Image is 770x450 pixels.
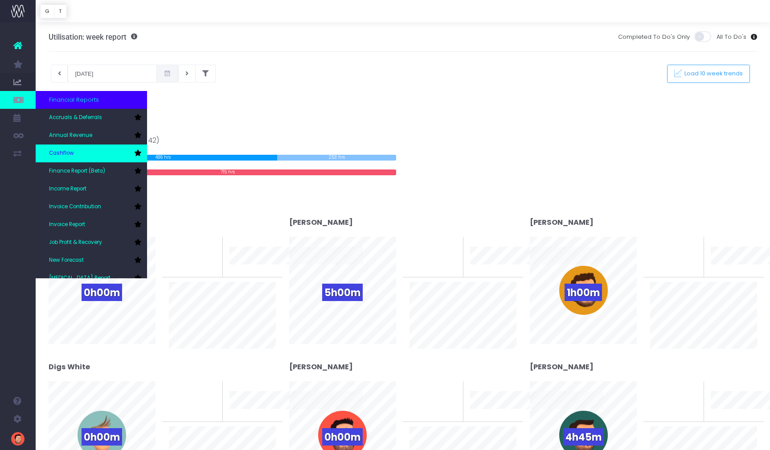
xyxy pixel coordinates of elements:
span: 0% [442,381,456,396]
span: Cashflow [49,149,74,157]
h3: Utilisation: week report [49,33,137,41]
a: Invoice Report [36,216,147,234]
span: 10 week trend [229,267,270,276]
img: images/default_profile_image.png [11,432,25,446]
span: Completed To Do's Only [618,33,690,41]
span: 10 week trend [711,267,751,276]
a: New Forecast [36,252,147,269]
span: 0h00m [82,284,122,301]
span: 0% [682,237,697,252]
span: Finance Report (Beta) [49,167,105,175]
div: 253 hrs [277,155,396,161]
span: 10 week trend [711,412,751,421]
span: To last week [410,396,446,405]
span: 10 week trend [470,412,510,421]
span: Load 10 week trends [682,70,743,78]
span: Annual Revenue [49,132,92,140]
strong: Digs White [49,362,90,372]
a: Job Profit & Recovery [36,234,147,252]
button: T [54,4,67,18]
span: 0h00m [82,428,122,446]
button: G [40,4,54,18]
span: All To Do's [717,33,746,41]
a: Finance Report (Beta) [36,162,147,180]
strong: [PERSON_NAME] [289,362,353,372]
span: To last week [650,396,687,405]
span: 4h45m [563,428,604,446]
span: 0% [442,237,456,252]
h3: Team results [49,109,758,121]
span: [MEDICAL_DATA] Report [49,274,111,282]
div: Target: Logged time: [42,124,403,175]
strong: [PERSON_NAME] [530,217,594,227]
strong: [PERSON_NAME] [530,362,594,372]
span: Invoice Report [49,221,85,229]
div: 715 hrs [60,169,396,175]
strong: [PERSON_NAME] [289,217,353,227]
div: Team effort from [DATE] to [DATE] (week 42) [49,124,396,146]
a: Cashflow [36,144,147,162]
div: Vertical button group [40,4,67,18]
a: Annual Revenue [36,127,147,144]
a: [MEDICAL_DATA] Report [36,269,147,287]
span: 0% [201,381,216,396]
h3: Individual results [49,202,758,214]
a: Accruals & Deferrals [36,109,147,127]
div: 486 hrs [49,155,277,161]
span: 0% [682,381,697,396]
span: Invoice Contribution [49,203,101,211]
span: 10 week trend [229,412,270,421]
span: 10 week trend [470,267,510,276]
a: Income Report [36,180,147,198]
span: To last week [169,252,205,260]
button: Load 10 week trends [667,65,750,83]
span: Accruals & Deferrals [49,114,102,122]
span: Income Report [49,185,86,193]
span: 5h00m [322,284,363,301]
span: To last week [169,396,205,405]
span: 0% [201,237,216,252]
span: New Forecast [49,256,84,264]
span: Job Profit & Recovery [49,239,102,247]
span: 1h00m [565,284,602,301]
span: To last week [650,252,687,260]
span: To last week [410,252,446,260]
a: Invoice Contribution [36,198,147,216]
span: 0h00m [322,428,363,446]
span: Financial Reports [49,95,99,104]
